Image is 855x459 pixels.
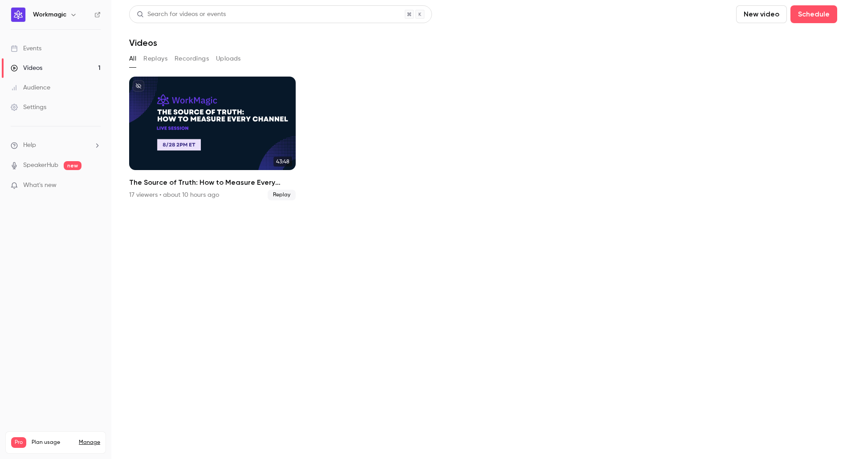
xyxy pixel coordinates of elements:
[790,5,837,23] button: Schedule
[11,64,42,73] div: Videos
[11,437,26,448] span: Pro
[268,190,296,200] span: Replay
[33,10,66,19] h6: Workmagic
[11,8,25,22] img: Workmagic
[11,141,101,150] li: help-dropdown-opener
[216,52,241,66] button: Uploads
[23,161,58,170] a: SpeakerHub
[129,77,296,200] li: The Source of Truth: How to Measure Every Channel
[129,52,136,66] button: All
[129,177,296,188] h2: The Source of Truth: How to Measure Every Channel
[23,141,36,150] span: Help
[11,83,50,92] div: Audience
[129,77,837,200] ul: Videos
[64,161,81,170] span: new
[143,52,167,66] button: Replays
[175,52,209,66] button: Recordings
[137,10,226,19] div: Search for videos or events
[273,157,292,167] span: 43:48
[23,181,57,190] span: What's new
[129,5,837,454] section: Videos
[129,191,219,199] div: 17 viewers • about 10 hours ago
[129,77,296,200] a: 43:48The Source of Truth: How to Measure Every Channel17 viewers • about 10 hours agoReplay
[11,44,41,53] div: Events
[32,439,73,446] span: Plan usage
[11,103,46,112] div: Settings
[736,5,787,23] button: New video
[79,439,100,446] a: Manage
[133,80,144,92] button: unpublished
[129,37,157,48] h1: Videos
